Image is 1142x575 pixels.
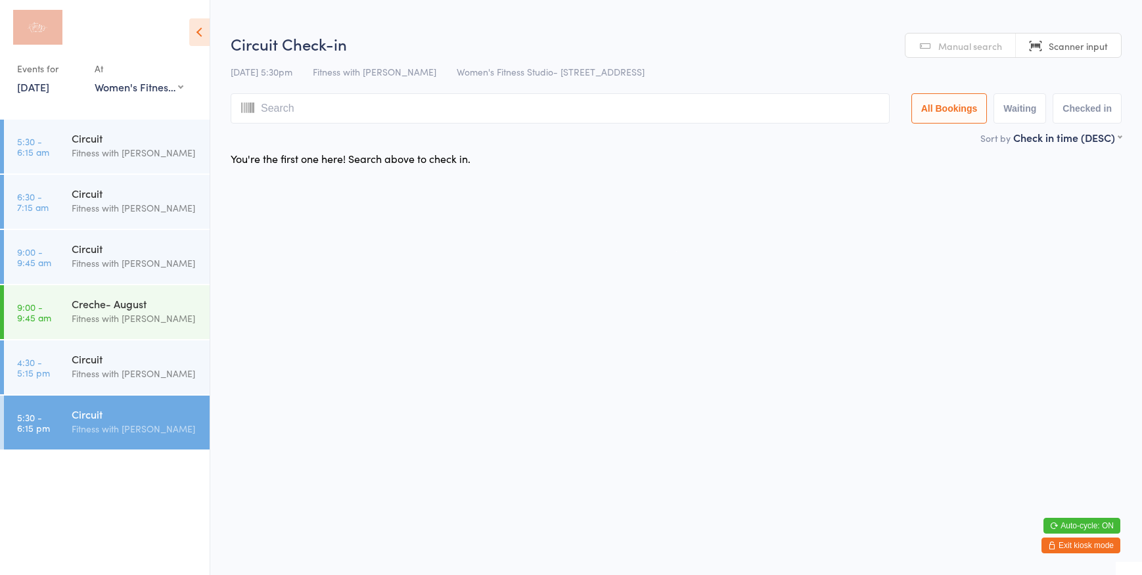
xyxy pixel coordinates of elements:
div: You're the first one here! Search above to check in. [231,151,470,166]
div: Fitness with [PERSON_NAME] [72,200,198,216]
time: 6:30 - 7:15 am [17,191,49,212]
a: 5:30 -6:15 pmCircuitFitness with [PERSON_NAME] [4,396,210,449]
img: Fitness with Zoe [13,10,62,45]
button: Auto-cycle: ON [1043,518,1120,534]
a: [DATE] [17,80,49,94]
a: 9:00 -9:45 amCreche- AugustFitness with [PERSON_NAME] [4,285,210,339]
span: Manual search [938,39,1002,53]
div: Fitness with [PERSON_NAME] [72,366,198,381]
a: 9:00 -9:45 amCircuitFitness with [PERSON_NAME] [4,230,210,284]
a: 4:30 -5:15 pmCircuitFitness with [PERSON_NAME] [4,340,210,394]
label: Sort by [980,131,1011,145]
div: Women's Fitness Studio- [STREET_ADDRESS] [95,80,183,94]
h2: Circuit Check-in [231,33,1122,55]
span: Fitness with [PERSON_NAME] [313,65,436,78]
div: Circuit [72,241,198,256]
time: 5:30 - 6:15 pm [17,412,50,433]
div: Fitness with [PERSON_NAME] [72,311,198,326]
div: Check in time (DESC) [1013,130,1122,145]
button: Checked in [1053,93,1122,124]
div: Creche- August [72,296,198,311]
div: Circuit [72,352,198,366]
button: All Bookings [911,93,988,124]
time: 5:30 - 6:15 am [17,136,49,157]
div: Circuit [72,131,198,145]
time: 9:00 - 9:45 am [17,246,51,267]
div: Circuit [72,186,198,200]
span: [DATE] 5:30pm [231,65,292,78]
a: 5:30 -6:15 amCircuitFitness with [PERSON_NAME] [4,120,210,173]
time: 9:00 - 9:45 am [17,302,51,323]
input: Search [231,93,890,124]
div: At [95,58,183,80]
button: Waiting [994,93,1046,124]
a: 6:30 -7:15 amCircuitFitness with [PERSON_NAME] [4,175,210,229]
div: Fitness with [PERSON_NAME] [72,421,198,436]
span: Women's Fitness Studio- [STREET_ADDRESS] [457,65,645,78]
button: Exit kiosk mode [1041,538,1120,553]
time: 4:30 - 5:15 pm [17,357,50,378]
span: Scanner input [1049,39,1108,53]
div: Events for [17,58,81,80]
div: Fitness with [PERSON_NAME] [72,256,198,271]
div: Fitness with [PERSON_NAME] [72,145,198,160]
div: Circuit [72,407,198,421]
